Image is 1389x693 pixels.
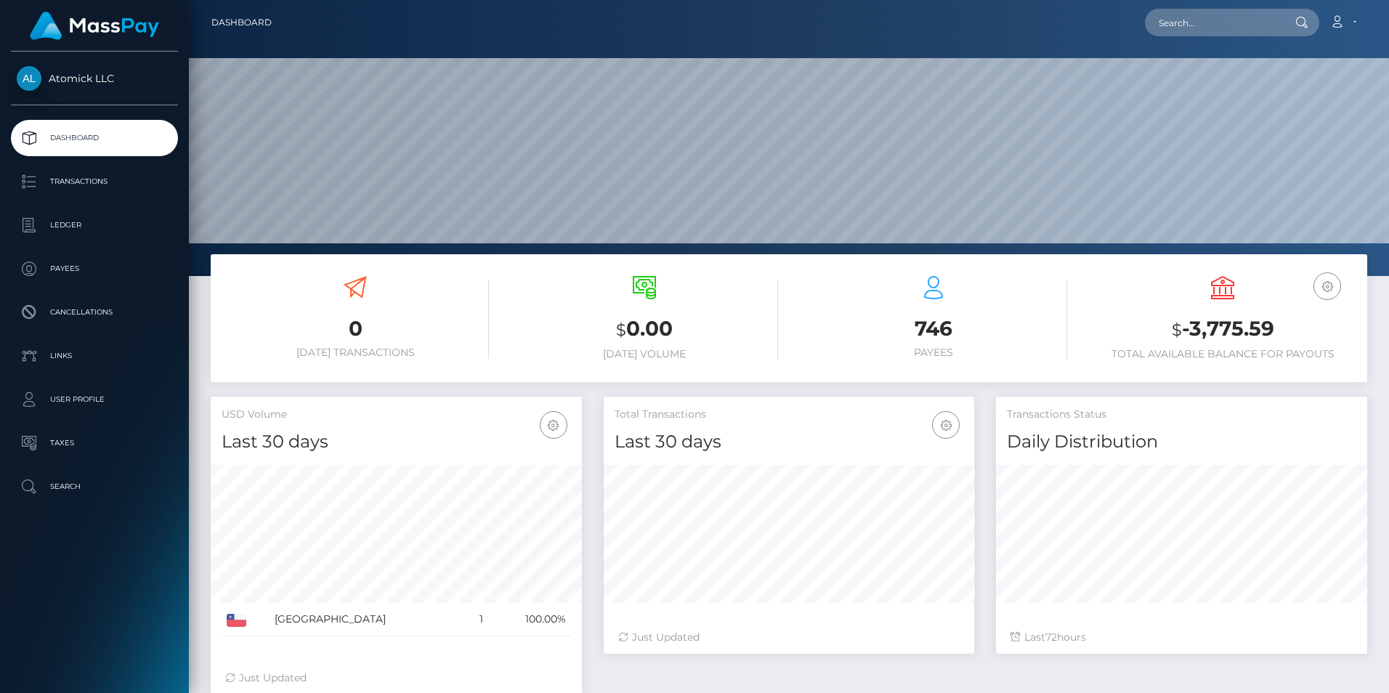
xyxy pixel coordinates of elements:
p: Cancellations [17,301,172,323]
h6: [DATE] Volume [511,348,778,360]
h4: Last 30 days [222,429,571,455]
h4: Daily Distribution [1007,429,1356,455]
span: Atomick LLC [11,72,178,85]
a: Dashboard [211,7,272,38]
h6: [DATE] Transactions [222,346,489,359]
h4: Last 30 days [615,429,964,455]
h3: 0.00 [511,315,778,344]
h5: USD Volume [222,408,571,422]
td: [GEOGRAPHIC_DATA] [270,603,466,636]
a: Cancellations [11,294,178,331]
input: Search... [1145,9,1281,36]
td: 1 [466,603,489,636]
td: 100.00% [488,603,570,636]
small: $ [616,320,626,340]
a: Links [11,338,178,374]
img: Atomick LLC [17,66,41,91]
img: CL.png [227,614,246,627]
p: Taxes [17,432,172,454]
h6: Total Available Balance for Payouts [1089,348,1356,360]
img: MassPay Logo [30,12,159,40]
p: Transactions [17,171,172,192]
a: Taxes [11,425,178,461]
p: Links [17,345,172,367]
a: Payees [11,251,178,287]
h3: 0 [222,315,489,343]
h5: Total Transactions [615,408,964,422]
span: 72 [1045,631,1057,644]
a: Search [11,469,178,505]
p: User Profile [17,389,172,410]
a: Transactions [11,163,178,200]
p: Payees [17,258,172,280]
h3: -3,775.59 [1089,315,1356,344]
p: Search [17,476,172,498]
a: Dashboard [11,120,178,156]
p: Ledger [17,214,172,236]
div: Just Updated [618,630,960,645]
div: Just Updated [225,670,567,686]
a: User Profile [11,381,178,418]
h5: Transactions Status [1007,408,1356,422]
p: Dashboard [17,127,172,149]
small: $ [1172,320,1182,340]
a: Ledger [11,207,178,243]
h3: 746 [800,315,1067,343]
div: Last hours [1011,630,1353,645]
h6: Payees [800,346,1067,359]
